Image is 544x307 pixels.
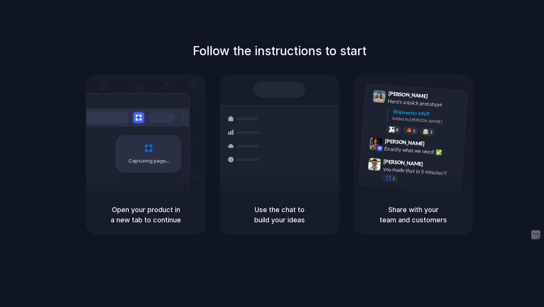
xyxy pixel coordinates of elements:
span: 5 [413,129,416,133]
h1: Follow the instructions to start [193,42,366,60]
span: Capturing page [128,157,170,165]
div: Added by [PERSON_NAME] [392,115,462,126]
span: 8 [396,128,399,132]
div: Shipments MVP [393,108,462,120]
h5: Open your product in a new tab to continue [95,205,196,225]
span: 9:41 AM [430,93,446,102]
div: Exactly what we need! ✅ [384,145,460,158]
span: 3 [430,130,433,134]
span: [PERSON_NAME] [385,137,425,148]
h5: Share with your team and customers [363,205,464,225]
h5: Use the chat to build your ideas [229,205,330,225]
span: 9:47 AM [425,161,441,170]
div: 🤯 [423,129,429,135]
span: 1 [393,177,395,181]
div: you made that in 5 minutes?! [383,165,458,178]
span: [PERSON_NAME] [388,89,428,100]
div: Here's a quick prototype [388,97,463,110]
span: [PERSON_NAME] [383,157,423,168]
span: 9:42 AM [427,141,442,150]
